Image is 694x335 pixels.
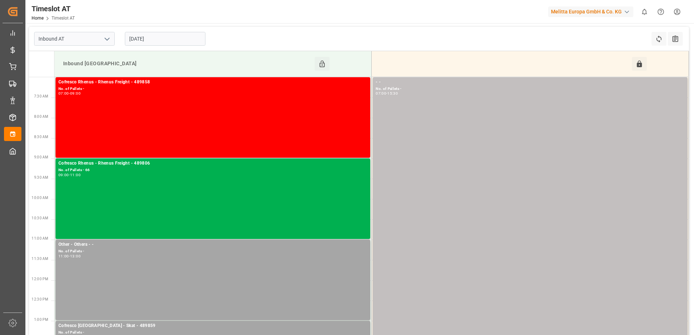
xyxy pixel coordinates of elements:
div: Cofresco [GEOGRAPHIC_DATA] - Skat - 489859 [58,322,367,330]
button: Melitta Europa GmbH & Co. KG [548,5,636,18]
span: 1:00 PM [34,318,48,322]
span: 12:00 PM [32,277,48,281]
div: - [69,255,70,258]
div: 09:00 [70,92,81,95]
div: Cofresco Rhenus - Rhenus Freight - 489858 [58,79,367,86]
input: Type to search/select [34,32,115,46]
span: 8:00 AM [34,115,48,119]
div: 09:00 [58,173,69,177]
div: No. of Pallets - [376,86,685,92]
span: 9:00 AM [34,155,48,159]
span: 12:30 PM [32,297,48,301]
div: - - [376,79,685,86]
div: - [69,92,70,95]
div: Timeslot AT [32,3,75,14]
div: No. of Pallets - 66 [58,167,367,173]
div: 15:30 [387,92,398,95]
span: 10:30 AM [32,216,48,220]
div: 11:00 [58,255,69,258]
button: Help Center [653,4,669,20]
span: 10:00 AM [32,196,48,200]
input: DD-MM-YYYY [125,32,205,46]
span: 9:30 AM [34,175,48,179]
a: Home [32,16,44,21]
span: 8:30 AM [34,135,48,139]
button: show 0 new notifications [636,4,653,20]
button: open menu [101,33,112,45]
span: 7:30 AM [34,94,48,98]
div: 13:00 [70,255,81,258]
span: 11:30 AM [32,257,48,261]
div: Other - Others - - [58,241,367,248]
span: 11:00 AM [32,236,48,240]
div: No. of Pallets - [58,248,367,255]
div: 07:00 [376,92,386,95]
div: 07:00 [58,92,69,95]
div: 11:00 [70,173,81,177]
div: - [386,92,387,95]
div: - [69,173,70,177]
div: Inbound [GEOGRAPHIC_DATA] [60,57,315,71]
div: Cofresco Rhenus - Rhenus Freight - 489806 [58,160,367,167]
div: Melitta Europa GmbH & Co. KG [548,7,633,17]
div: No. of Pallets - [58,86,367,92]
